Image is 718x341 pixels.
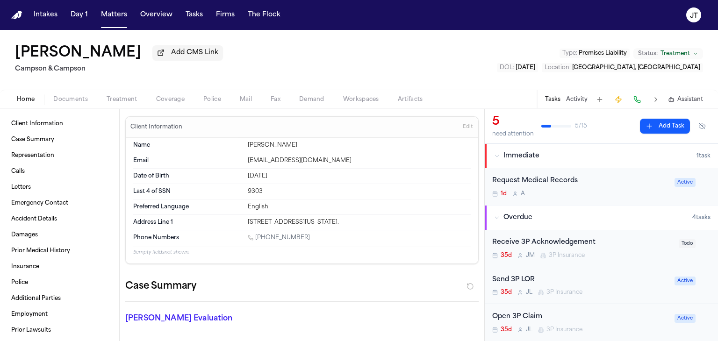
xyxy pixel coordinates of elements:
div: Receive 3P Acknowledgement [492,237,673,248]
div: Open task: Request Medical Records [485,168,718,205]
button: Overview [136,7,176,23]
span: Police [203,96,221,103]
div: English [248,203,471,211]
span: Type : [562,50,577,56]
span: Active [675,277,696,285]
dt: Email [133,157,242,164]
button: Make a Call [631,93,644,106]
button: Hide completed tasks (⌘⇧H) [694,119,711,134]
span: Documents [53,96,88,103]
span: Damages [11,231,38,239]
a: Case Summary [7,132,112,147]
span: Client Information [11,120,63,128]
button: Edit [460,120,475,135]
a: Employment [7,307,112,322]
button: Intakes [30,7,61,23]
span: Home [17,96,35,103]
dt: Last 4 of SSN [133,188,242,195]
span: Prior Medical History [11,247,70,255]
span: Emergency Contact [11,199,68,207]
button: Immediate1task [485,144,718,168]
span: Premises Liability [579,50,627,56]
span: Phone Numbers [133,234,179,242]
span: Letters [11,184,31,191]
span: 1d [501,190,507,198]
p: 5 empty fields not shown. [133,249,471,256]
div: need attention [492,130,534,138]
a: Calls [7,164,112,179]
div: Open 3P Claim [492,312,669,322]
span: Overdue [503,213,532,222]
p: [PERSON_NAME] Evaluation [125,313,236,324]
dt: Address Line 1 [133,219,242,226]
button: Edit matter name [15,45,141,62]
a: Client Information [7,116,112,131]
button: Edit Type: Premises Liability [560,49,630,58]
button: Activity [566,96,588,103]
span: Accident Details [11,215,57,223]
h3: Client Information [129,123,184,131]
button: Overdue4tasks [485,206,718,230]
span: Case Summary [11,136,54,143]
button: Create Immediate Task [612,93,625,106]
div: Send 3P LOR [492,275,669,285]
button: Tasks [182,7,207,23]
button: Assistant [668,96,703,103]
span: Treatment [107,96,137,103]
div: 5 [492,114,534,129]
a: Prior Medical History [7,243,112,258]
span: Insurance [11,263,39,270]
a: Representation [7,148,112,163]
div: [EMAIL_ADDRESS][DOMAIN_NAME] [248,157,471,164]
button: Matters [97,7,131,23]
dt: Date of Birth [133,172,242,180]
button: Edit Location: Manhattan, NY [542,63,703,72]
span: Additional Parties [11,295,61,302]
h2: Campson & Campson [15,64,223,75]
span: Immediate [503,151,539,161]
a: The Flock [244,7,284,23]
span: A [521,190,525,198]
div: [STREET_ADDRESS][US_STATE]. [248,219,471,226]
span: Active [675,314,696,323]
text: JT [690,13,698,19]
h2: Case Summary [125,279,196,294]
span: Prior Lawsuits [11,327,51,334]
span: J M [526,252,535,259]
span: Treatment [661,50,690,57]
div: Open task: Receive 3P Acknowledgement [485,230,718,267]
h1: [PERSON_NAME] [15,45,141,62]
button: Firms [212,7,238,23]
span: Add CMS Link [171,48,218,57]
span: J L [526,289,532,296]
span: 1 task [696,152,711,160]
span: 3P Insurance [549,252,585,259]
button: Day 1 [67,7,92,23]
span: Assistant [677,96,703,103]
span: 35d [501,326,512,334]
span: Active [675,178,696,187]
span: Edit [463,124,473,130]
dt: Preferred Language [133,203,242,211]
a: Call 1 (718) 216-9370 [248,234,310,242]
span: Coverage [156,96,185,103]
a: Additional Parties [7,291,112,306]
span: Todo [679,239,696,248]
a: Emergency Contact [7,196,112,211]
div: Request Medical Records [492,176,669,186]
span: 35d [501,289,512,296]
a: Police [7,275,112,290]
span: Police [11,279,28,286]
a: Letters [7,180,112,195]
span: 3P Insurance [546,289,582,296]
span: Employment [11,311,48,318]
div: [DATE] [248,172,471,180]
button: Add Task [640,119,690,134]
span: 5 / 15 [575,122,587,130]
button: Add Task [593,93,606,106]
